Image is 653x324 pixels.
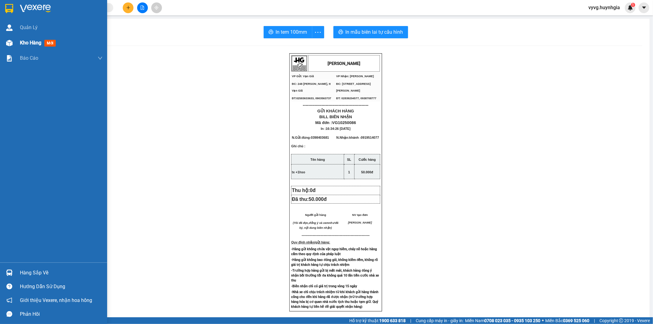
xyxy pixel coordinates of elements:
[6,311,12,317] span: message
[465,317,540,324] span: Miền Nam
[20,282,103,291] div: Hướng dẫn sử dụng
[52,5,67,12] span: Nhận:
[359,158,376,161] strong: Cước hàng
[641,5,647,10] span: caret-down
[336,97,376,100] span: ĐT: 02839204577, 0938708777
[310,188,316,193] span: 0đ
[291,247,377,256] strong: -Hàng gửi không chứa vật nguy hiểm, cháy nổ hoặc hàng cấm theo quy định của pháp luật
[52,19,101,26] div: khánh
[619,318,623,323] span: copyright
[594,317,595,324] span: |
[292,82,331,92] span: ĐC: 248 [PERSON_NAME], tt Vạn Giã
[5,39,23,46] span: Đã thu :
[563,318,589,323] strong: 0369 525 060
[140,6,144,10] span: file-add
[291,290,378,309] strong: -Nhà xe chỉ chịu trách nhiệm từ khi khách gửi hàng thành công cho đến khi hàng đã được nhận (trừ ...
[268,29,273,35] span: printer
[312,26,324,38] button: more
[293,221,329,224] em: (Tôi đã đọc,đồng ý và xem
[361,170,373,174] span: 50.000đ
[5,39,49,46] div: 50.000
[332,120,356,125] span: VG10250086
[349,136,379,139] span: khánh -
[336,82,371,92] span: ĐC: [STREET_ADDRESS][PERSON_NAME]
[317,109,354,113] span: GỬI KHÁCH HÀNG
[291,284,357,288] strong: -Biên nhận chỉ có giá trị trong vòng 15 ngày
[98,56,103,61] span: down
[264,26,312,38] button: printerIn tem 100mm
[319,115,352,119] span: BILL BIÊN NHẬN
[20,54,38,62] span: Báo cáo
[5,6,15,12] span: Gửi:
[291,240,330,244] strong: Quy định nhận/gửi hàng:
[302,233,306,238] span: ---
[542,319,544,322] span: ⚪️
[20,296,92,304] span: Giới thiệu Vexere, nhận hoa hồng
[321,127,351,130] span: In :
[137,2,148,13] button: file-add
[6,55,13,62] img: solution-icon
[347,158,351,161] strong: SL
[338,29,343,35] span: printer
[6,269,13,276] img: warehouse-icon
[328,61,361,66] strong: [PERSON_NAME]
[151,2,162,13] button: aim
[292,136,329,139] span: N.Gửi:
[631,3,635,7] sup: 1
[52,5,101,19] div: [PERSON_NAME]
[291,269,379,282] strong: -Trường hợp hàng gửi bị mất mát, khách hàng đòng ý nhận bồi thường tối đa không quá 10 lần tiền c...
[44,40,56,47] span: mới
[5,4,13,13] img: logo-vxr
[326,127,351,130] span: 16:34:26 [DATE]
[154,6,159,10] span: aim
[379,318,406,323] strong: 1900 633 818
[20,40,41,46] span: Kho hàng
[639,2,649,13] button: caret-down
[291,258,378,267] strong: -Hàng gửi không bao đóng gói, không kiểm đếm, không rõ giá trị khách hàng tự chịu trách nhiệm
[310,136,329,139] span: -
[349,317,406,324] span: Hỗ trợ kỹ thuật:
[5,5,48,13] div: Vạn Giã
[291,144,305,153] span: Ghi chú :
[545,317,589,324] span: Miền Bắc
[305,213,326,217] span: Người gửi hàng
[52,26,101,35] div: 0919514077
[292,188,318,193] span: Thu hộ:
[292,56,307,71] img: logo
[6,24,13,31] img: warehouse-icon
[292,97,331,100] span: ĐT:02583633633, 0903563737
[292,170,305,174] span: tx +1hso
[292,75,314,78] span: VP Gửi: Vạn Giã
[6,297,12,303] span: notification
[315,120,356,125] span: Mã đơn :
[310,158,325,161] strong: Tên hàng
[303,103,368,107] span: ----------------------------------------------
[484,318,540,323] strong: 0708 023 035 - 0935 103 250
[336,136,379,139] span: N.Nhận:
[126,6,130,10] span: plus
[416,317,463,324] span: Cung cấp máy in - giấy in:
[309,197,327,202] span: 50.000đ
[20,310,103,319] div: Phản hồi
[276,28,307,36] span: In tem 100mm
[6,40,13,46] img: warehouse-icon
[584,4,625,11] span: vyvg.huynhgia
[311,136,329,139] span: 0398403681
[20,268,103,277] div: Hàng sắp về
[20,24,38,31] span: Quản Lý
[5,20,48,28] div: 0398403681
[336,75,374,78] span: VP Nhận: [PERSON_NAME]
[306,233,370,238] span: -----------------------------------------------
[302,136,310,139] span: đúng
[352,213,368,217] span: NV tạo đơn
[292,197,327,202] span: Đã thu:
[628,5,633,10] img: icon-new-feature
[632,3,634,7] span: 1
[348,170,350,174] span: 1
[5,13,48,20] div: đúng
[6,284,12,289] span: question-circle
[123,2,133,13] button: plus
[346,28,403,36] span: In mẫu biên lai tự cấu hình
[348,221,372,224] span: [PERSON_NAME]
